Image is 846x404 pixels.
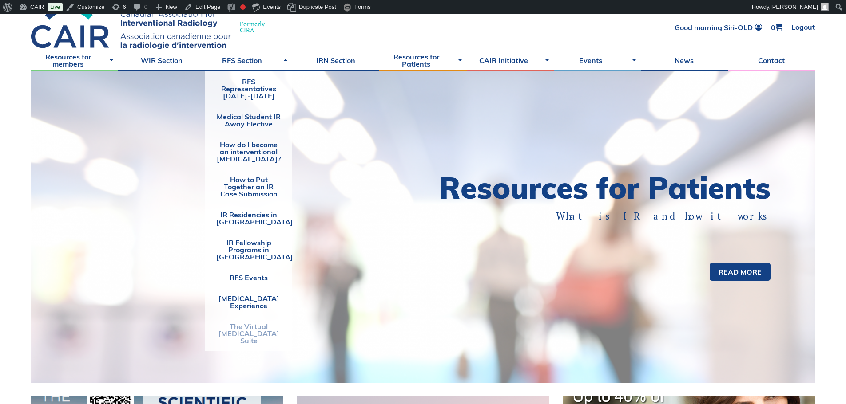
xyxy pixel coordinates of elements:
[379,49,466,71] a: Resources for Patients
[31,5,274,49] a: FormerlyCIRA
[554,49,641,71] a: Events
[423,173,771,203] h1: Resources for Patients
[210,232,288,267] a: IR Fellowship Programs in [GEOGRAPHIC_DATA]
[728,49,815,71] a: Contact
[467,49,554,71] a: CAIR Initiative
[292,49,379,71] a: IRN Section
[240,21,265,33] span: Formerly CIRA
[710,263,771,281] a: Read more
[240,4,246,10] div: Needs improvement
[210,71,288,106] a: RFS Representatives [DATE]-[DATE]
[791,24,815,31] a: Logout
[210,169,288,204] a: How to Put Together an IR Case Submission
[31,5,231,49] img: CIRA
[210,204,288,232] a: IR Residencies in [GEOGRAPHIC_DATA]
[675,24,762,31] a: Good morning Siri-OLD
[210,288,288,316] a: [MEDICAL_DATA] Experience
[454,209,771,223] p: What is IR and how it works
[771,24,782,31] a: 0
[641,49,728,71] a: News
[205,49,292,71] a: RFS Section
[210,134,288,169] a: How do I become an interventional [MEDICAL_DATA]?
[118,49,205,71] a: WIR Section
[210,106,288,134] a: Medical Student IR Away Elective
[48,3,63,11] a: Live
[210,267,288,288] a: RFS Events
[31,49,118,71] a: Resources for members
[210,316,288,351] a: The Virtual [MEDICAL_DATA] Suite
[771,4,818,10] span: [PERSON_NAME]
